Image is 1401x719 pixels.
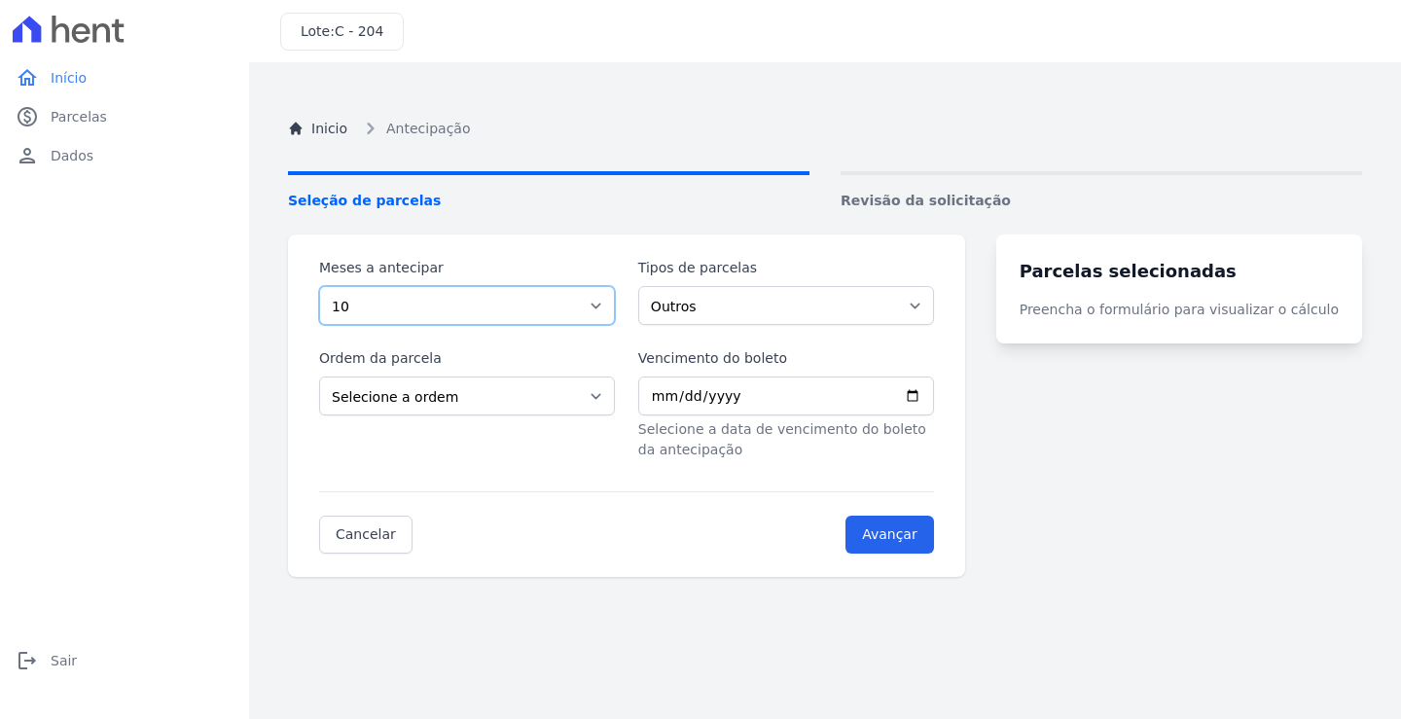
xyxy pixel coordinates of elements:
[288,171,1362,211] nav: Progress
[319,258,615,278] label: Meses a antecipar
[51,68,87,88] span: Início
[8,136,241,175] a: personDados
[301,21,383,42] h3: Lote:
[386,119,470,139] span: Antecipação
[335,23,383,39] span: C - 204
[8,641,241,680] a: logoutSair
[51,107,107,126] span: Parcelas
[288,119,347,139] a: Inicio
[319,348,615,369] label: Ordem da parcela
[288,191,809,211] span: Seleção de parcelas
[288,117,1362,140] nav: Breadcrumb
[8,58,241,97] a: homeInício
[16,144,39,167] i: person
[1020,258,1339,284] h3: Parcelas selecionadas
[16,105,39,128] i: paid
[638,419,934,460] p: Selecione a data de vencimento do boleto da antecipação
[319,516,413,554] a: Cancelar
[51,651,77,670] span: Sair
[16,66,39,90] i: home
[638,348,934,369] label: Vencimento do boleto
[8,97,241,136] a: paidParcelas
[638,258,934,278] label: Tipos de parcelas
[16,649,39,672] i: logout
[841,191,1362,211] span: Revisão da solicitação
[51,146,93,165] span: Dados
[1020,300,1339,320] p: Preencha o formulário para visualizar o cálculo
[845,516,934,554] input: Avançar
